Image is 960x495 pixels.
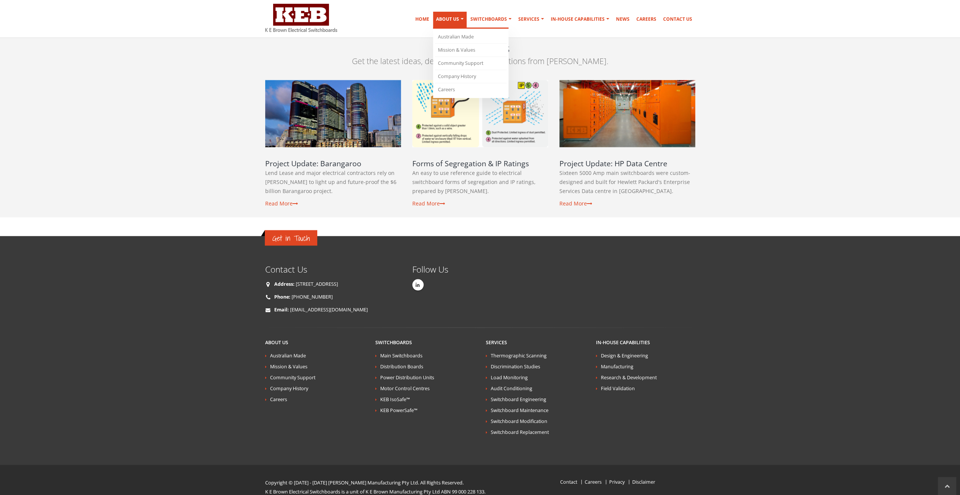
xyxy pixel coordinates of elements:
a: Linkedin [412,279,424,290]
a: [EMAIL_ADDRESS][DOMAIN_NAME] [290,306,368,313]
p: An easy to use reference guide to electrical switchboard forms of segregation and IP ratings, pre... [412,169,548,196]
a: Mission & Values [435,44,507,57]
a: Distribution Boards [380,363,423,369]
a: Services [486,339,507,345]
h4: Contact Us [265,264,401,274]
strong: Email: [274,306,289,313]
a: About Us [433,12,467,29]
a: Research & Development [601,374,657,380]
a: Project Update: Barangaroo [265,80,401,147]
a: In-house Capabilities [596,339,650,345]
p: Sixteen 5000 Amp main switchboards were custom-designed and built for Hewlett Packard's Enterpris... [559,169,695,196]
a: Careers [435,83,507,96]
a: KEB IsoSafe™ [380,396,410,402]
a: Read More [559,200,592,207]
a: Services [515,12,547,27]
a: Community Support [270,374,315,380]
p: Copyright © [DATE] - [DATE] [PERSON_NAME] Manufacturing Pty Ltd. All Rights Reserved. [265,478,511,487]
a: Mission & Values [270,363,307,369]
a: Switchboard Engineering [491,396,546,402]
a: Company History [270,385,308,391]
a: KEB PowerSafe™ [380,407,418,413]
a: Audit Conditioning [491,385,532,391]
a: [PHONE_NUMBER] [292,293,333,300]
a: In-house Capabilities [548,12,612,27]
a: Thermographic Scanning [491,352,547,359]
a: Field Validation [601,385,635,391]
a: [STREET_ADDRESS] [296,280,338,287]
a: Disclaimer [632,478,655,485]
span: Get in Touch [272,231,310,244]
p: Lend Lease and major electrical contractors rely on [PERSON_NAME] to light up and future-proof th... [265,169,401,196]
a: Design & Engineering [601,352,648,359]
a: Load Monitoring [491,374,528,380]
h2: Latest News [265,40,695,56]
a: Discrimination Studies [491,363,540,369]
img: K E Brown Electrical Switchboards [265,4,337,32]
a: Forms of Segregation & IP Ratings [412,80,548,147]
a: Community Support [435,57,507,70]
p: Get the latest ideas, developments and solutions from [PERSON_NAME]. [265,56,695,67]
a: Company History [435,70,507,83]
a: Forms of Segregation & IP Ratings [412,158,529,169]
a: News [613,12,633,27]
strong: Phone: [274,293,290,300]
a: Switchboard Replacement [491,429,549,435]
a: Careers [585,478,602,485]
a: Motor Control Centres [380,385,430,391]
a: Contact Us [660,12,695,27]
a: Project Update: Barangaroo [265,158,361,169]
h4: Follow Us [412,264,475,274]
a: Power Distribution Units [380,374,434,380]
a: Switchboards [467,12,515,27]
a: Read More [265,200,298,207]
a: Manufacturing [601,363,633,369]
a: Careers [270,396,287,402]
a: About Us [265,339,288,345]
strong: Address: [274,280,295,287]
a: Read More [412,200,445,207]
a: Switchboard Maintenance [491,407,548,413]
a: Switchboard Modification [491,418,547,424]
a: Project Update: HP Data Centre [559,158,667,169]
a: Main Switchboards [380,352,422,359]
a: Australian Made [435,31,507,44]
a: Home [412,12,432,27]
a: Contact [560,478,577,485]
a: Careers [633,12,659,27]
a: Switchboards [375,339,412,345]
a: Australian Made [270,352,306,359]
a: Project Update: HP Data Centre [559,80,695,147]
a: Privacy [609,478,625,485]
